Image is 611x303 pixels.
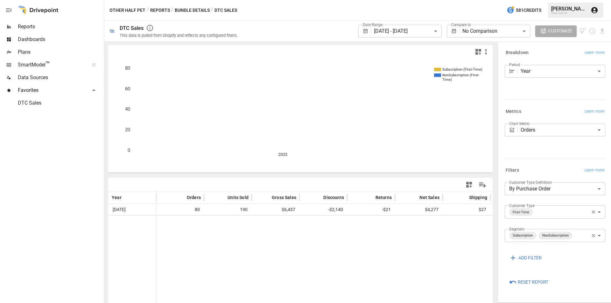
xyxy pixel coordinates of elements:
button: Schedule report [589,27,596,35]
div: [DATE] - [DATE] [374,25,441,38]
span: $6,437 [255,204,296,215]
div: / [171,6,173,14]
span: 581 Credits [516,6,541,14]
div: Year [521,65,605,78]
span: $27 [446,204,487,215]
button: Sort [177,193,186,202]
button: Sort [218,193,227,202]
span: ADD FILTER [518,254,542,262]
span: 190 [207,204,249,215]
span: -$2,140 [303,204,344,215]
button: Reports [150,6,170,14]
span: Units Sold [228,194,249,201]
text: Subscription (First-Time) [442,67,482,72]
div: This data is pulled from Shopify and reflects any configured filters. [120,33,238,38]
span: Plans [18,48,103,56]
label: Segment [509,226,524,232]
span: Gross Sales [272,194,296,201]
label: Period [509,62,520,67]
button: Sort [366,193,375,202]
button: Other Half Pet [109,6,145,14]
span: [DATE] [112,204,127,215]
span: Returns [376,194,392,201]
button: Sort [122,193,131,202]
div: / [211,6,213,14]
span: Data Sources [18,74,103,81]
button: Customize [535,25,577,37]
h6: Filters [506,167,519,174]
div: By Purchase Order [505,182,605,195]
svg: A chart. [109,58,488,173]
button: 581Credits [504,4,544,16]
span: SmartModel [18,61,85,69]
text: 80 [125,65,130,71]
span: Learn more [585,108,604,115]
button: Sort [410,193,419,202]
button: View documentation [579,25,586,37]
label: Customer Type Definition [509,180,552,185]
button: ADD FILTER [505,252,546,264]
h6: Breakdown [506,49,529,56]
text: NonSubscription (First- [442,73,479,77]
span: NonSubscription [540,232,571,239]
span: Reset Report [518,278,548,286]
label: Date Range [363,22,383,27]
text: Time) [442,78,452,82]
span: Year [112,194,122,201]
span: First-Time [510,209,532,216]
button: Sort [460,193,468,202]
label: Compare to [451,22,471,27]
button: Sort [262,193,271,202]
button: Bundle Details [175,6,210,14]
div: No Comparison [462,25,530,38]
div: 🛍 [109,28,115,34]
button: Reset Report [505,276,553,288]
span: Customize [548,27,572,35]
text: 40 [125,106,130,112]
text: 0 [128,148,130,153]
span: Net Sales [419,194,439,201]
text: 60 [125,86,130,92]
span: -$21 [350,204,392,215]
span: Learn more [585,50,604,56]
span: Learn more [585,167,604,174]
button: Manage Columns [475,178,490,192]
div: / [147,6,149,14]
span: DTC Sales [18,99,103,107]
span: Favorites [18,86,85,94]
label: Chart Metric [509,121,530,126]
span: Shipping [469,194,487,201]
div: [PERSON_NAME] [551,6,587,12]
div: Orders [521,124,605,136]
label: Customer Type [509,203,535,208]
span: 80 [159,204,201,215]
text: 2025 [278,152,287,157]
span: ™ [46,60,50,68]
span: Discounts [323,194,344,201]
span: Dashboards [18,36,103,43]
button: Sort [314,193,323,202]
button: Download report [599,27,606,35]
div: Other Half Pet [551,12,587,15]
div: DTC Sales [120,25,144,31]
h6: Metrics [506,108,521,115]
span: Reports [18,23,103,31]
text: 20 [125,127,130,133]
span: Orders [187,194,201,201]
span: $4,277 [398,204,439,215]
span: Subscription [510,232,535,239]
